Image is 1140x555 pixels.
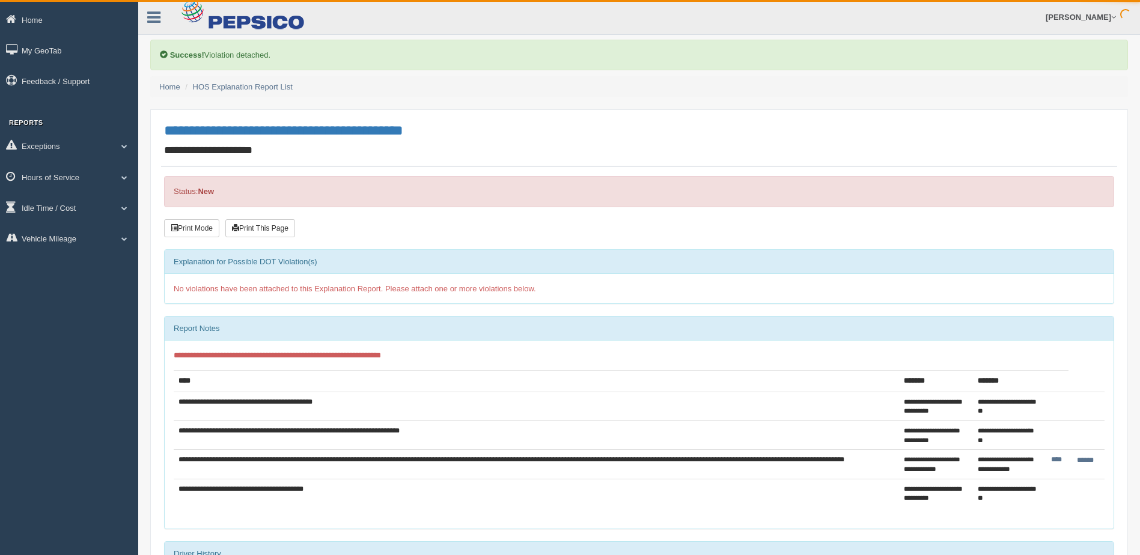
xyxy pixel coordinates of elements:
div: Explanation for Possible DOT Violation(s) [165,250,1114,274]
div: Violation detached. [150,40,1128,70]
a: HOS Explanation Report List [193,82,293,91]
button: Print This Page [225,219,295,237]
strong: New [198,187,214,196]
b: Success! [170,50,204,59]
div: Report Notes [165,317,1114,341]
div: Status: [164,176,1114,207]
a: Home [159,82,180,91]
button: Print Mode [164,219,219,237]
span: No violations have been attached to this Explanation Report. Please attach one or more violations... [174,284,536,293]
